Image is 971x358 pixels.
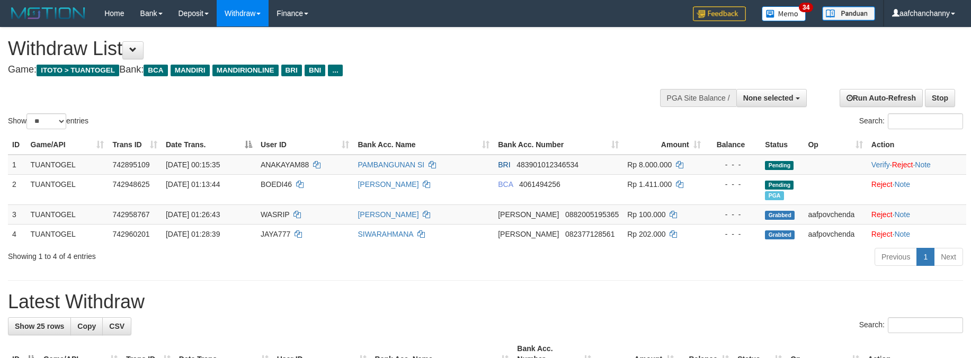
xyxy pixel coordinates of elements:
[8,291,963,312] h1: Latest Withdraw
[171,65,210,76] span: MANDIRI
[859,317,963,333] label: Search:
[70,317,103,335] a: Copy
[77,322,96,330] span: Copy
[37,65,119,76] span: ITOTO > TUANTOGEL
[765,211,795,220] span: Grabbed
[799,3,813,12] span: 34
[498,180,513,189] span: BCA
[8,174,26,204] td: 2
[8,113,88,129] label: Show entries
[15,322,64,330] span: Show 25 rows
[875,248,917,266] a: Previous
[112,160,149,169] span: 742895109
[261,180,292,189] span: BOEDI46
[840,89,923,107] a: Run Auto-Refresh
[281,65,302,76] span: BRI
[26,174,109,204] td: TUANTOGEL
[623,135,705,155] th: Amount: activate to sort column ascending
[8,317,71,335] a: Show 25 rows
[8,38,637,59] h1: Withdraw List
[261,230,290,238] span: JAYA777
[765,181,794,190] span: Pending
[328,65,342,76] span: ...
[498,210,559,219] span: [PERSON_NAME]
[358,160,424,169] a: PAMBANGUNAN SI
[693,6,746,21] img: Feedback.jpg
[871,210,893,219] a: Reject
[112,230,149,238] span: 742960201
[565,230,614,238] span: Copy 082377128561 to clipboard
[916,248,934,266] a: 1
[627,210,665,219] span: Rp 100.000
[353,135,494,155] th: Bank Acc. Name: activate to sort column ascending
[102,317,131,335] a: CSV
[867,155,966,175] td: · ·
[871,180,893,189] a: Reject
[894,230,910,238] a: Note
[736,89,807,107] button: None selected
[8,135,26,155] th: ID
[109,322,124,330] span: CSV
[934,248,963,266] a: Next
[894,210,910,219] a: Note
[627,180,672,189] span: Rp 1.411.000
[565,210,619,219] span: Copy 0882005195365 to clipboard
[660,89,736,107] div: PGA Site Balance /
[8,204,26,224] td: 3
[358,230,413,238] a: SIWARAHMANA
[627,230,665,238] span: Rp 202.000
[705,135,761,155] th: Balance
[494,135,623,155] th: Bank Acc. Number: activate to sort column ascending
[822,6,875,21] img: panduan.png
[144,65,167,76] span: BCA
[888,113,963,129] input: Search:
[112,210,149,219] span: 742958767
[305,65,325,76] span: BNI
[26,113,66,129] select: Showentries
[358,180,418,189] a: [PERSON_NAME]
[867,224,966,244] td: ·
[166,230,220,238] span: [DATE] 01:28:39
[8,247,397,262] div: Showing 1 to 4 of 4 entries
[867,204,966,224] td: ·
[8,224,26,244] td: 4
[859,113,963,129] label: Search:
[894,180,910,189] a: Note
[709,159,757,170] div: - - -
[892,160,913,169] a: Reject
[212,65,279,76] span: MANDIRIONLINE
[26,135,109,155] th: Game/API: activate to sort column ascending
[8,65,637,75] h4: Game: Bank:
[112,180,149,189] span: 742948625
[915,160,931,169] a: Note
[804,224,867,244] td: aafpovchenda
[925,89,955,107] a: Stop
[709,229,757,239] div: - - -
[498,160,510,169] span: BRI
[256,135,354,155] th: User ID: activate to sort column ascending
[765,230,795,239] span: Grabbed
[762,6,806,21] img: Button%20Memo.svg
[108,135,162,155] th: Trans ID: activate to sort column ascending
[8,155,26,175] td: 1
[888,317,963,333] input: Search:
[709,179,757,190] div: - - -
[804,204,867,224] td: aafpovchenda
[871,160,890,169] a: Verify
[765,161,794,170] span: Pending
[804,135,867,155] th: Op: activate to sort column ascending
[867,135,966,155] th: Action
[261,210,289,219] span: WASRIP
[261,160,309,169] span: ANAKAYAM88
[166,210,220,219] span: [DATE] 01:26:43
[498,230,559,238] span: [PERSON_NAME]
[162,135,256,155] th: Date Trans.: activate to sort column descending
[627,160,672,169] span: Rp 8.000.000
[26,224,109,244] td: TUANTOGEL
[709,209,757,220] div: - - -
[26,204,109,224] td: TUANTOGEL
[8,5,88,21] img: MOTION_logo.png
[871,230,893,238] a: Reject
[867,174,966,204] td: ·
[166,180,220,189] span: [DATE] 01:13:44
